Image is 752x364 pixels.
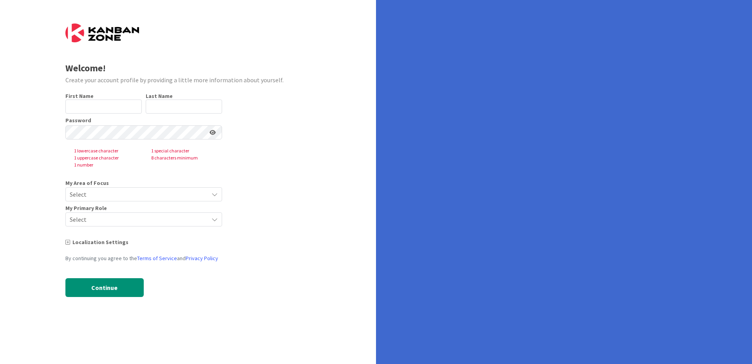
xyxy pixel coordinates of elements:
[65,278,144,297] button: Continue
[186,255,218,262] a: Privacy Policy
[65,205,107,211] span: My Primary Role
[65,61,311,75] div: Welcome!
[146,92,173,100] label: Last Name
[145,154,222,161] span: 8 characters minimum
[70,214,204,225] span: Select
[68,154,145,161] span: 1 uppercase character
[137,255,177,262] a: Terms of Service
[68,147,145,154] span: 1 lowercase character
[145,147,222,154] span: 1 special character
[65,75,311,85] div: Create your account profile by providing a little more information about yourself.
[65,254,222,263] div: By continuing you agree to the and
[65,24,139,42] img: Kanban Zone
[70,189,204,200] span: Select
[65,180,109,186] span: My Area of Focus
[65,118,91,123] label: Password
[65,92,94,100] label: First Name
[65,238,222,246] div: Localization Settings
[68,161,145,168] span: 1 number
